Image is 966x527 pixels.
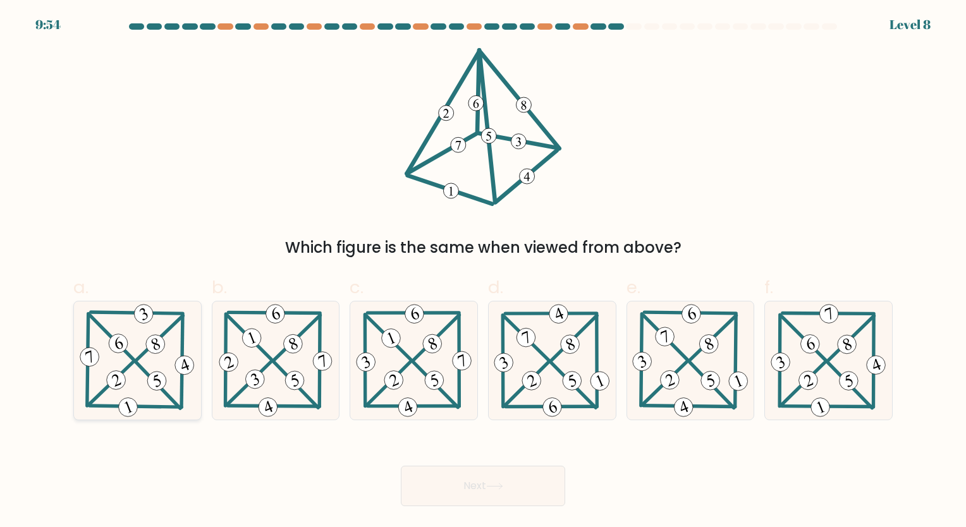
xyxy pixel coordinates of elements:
div: Which figure is the same when viewed from above? [81,236,885,259]
span: e. [627,275,640,300]
span: b. [212,275,227,300]
div: 9:54 [35,15,61,34]
span: f. [764,275,773,300]
span: a. [73,275,89,300]
span: d. [488,275,503,300]
span: c. [350,275,364,300]
div: Level 8 [890,15,931,34]
button: Next [401,466,565,506]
